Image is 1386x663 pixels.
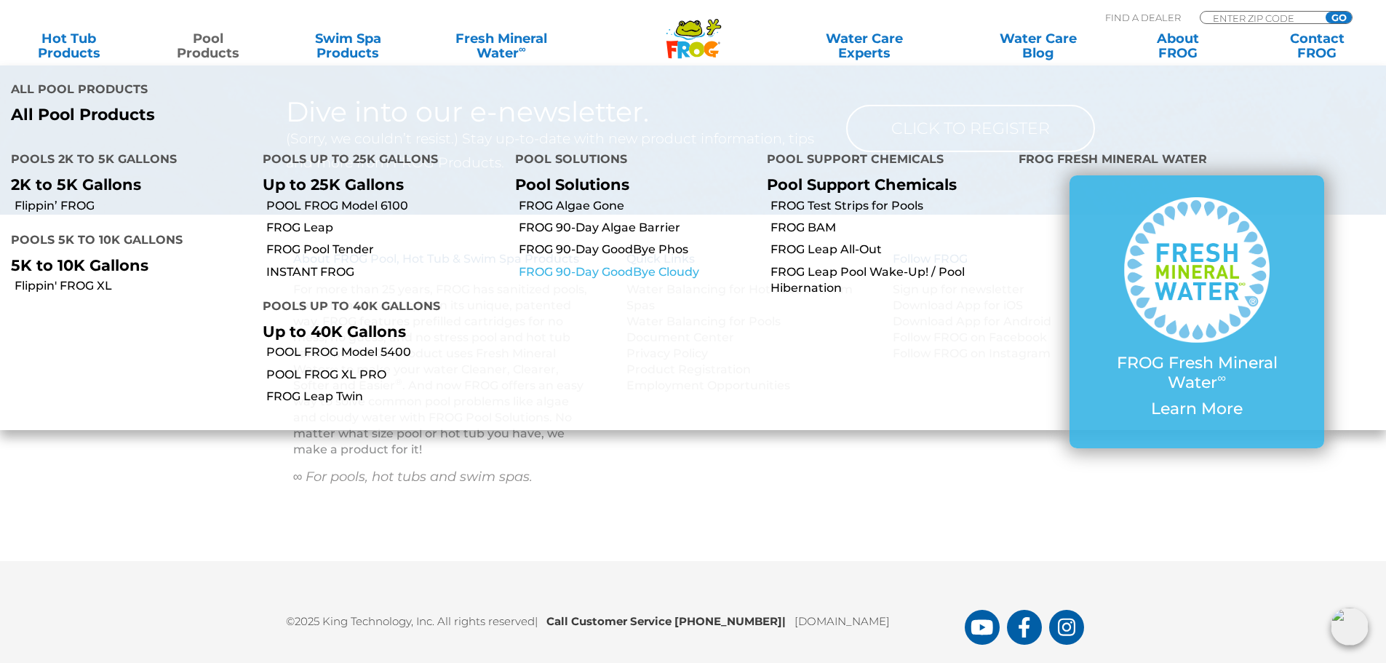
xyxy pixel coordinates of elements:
a: FROG Products Facebook Page [1007,610,1042,645]
b: Call Customer Service [PHONE_NUMBER] [546,614,794,628]
a: FROG Algae Gone [519,198,756,214]
span: | [782,614,786,628]
a: FROG 90-Day Algae Barrier [519,220,756,236]
h4: All Pool Products [11,76,682,106]
a: POOL FROG Model 5400 [266,344,503,360]
a: AboutFROG [1123,31,1232,60]
span: | [535,614,538,628]
sup: ∞ [1217,370,1226,385]
p: Up to 40K Gallons [263,322,493,341]
a: FROG BAM [770,220,1008,236]
p: FROG Fresh Mineral Water [1099,354,1295,392]
a: FROG Fresh Mineral Water∞ Learn More [1099,197,1295,426]
a: Flippin’ FROG [15,198,252,214]
h4: FROG Fresh Mineral Water [1019,146,1375,175]
a: FROG Leap [266,220,503,236]
a: POOL FROG XL PRO [266,367,503,383]
a: Pool Solutions [515,175,629,194]
a: FROG 90-Day GoodBye Phos [519,242,756,258]
sup: ∞ [519,43,526,55]
a: All Pool Products [11,106,682,124]
a: POOL FROG Model 6100 [266,198,503,214]
p: 2K to 5K Gallons [11,175,241,194]
img: openIcon [1331,608,1369,646]
a: FROG Pool Tender [266,242,503,258]
p: ©2025 King Technology, Inc. All rights reserved [286,605,965,630]
p: Learn More [1099,400,1295,418]
a: ContactFROG [1263,31,1371,60]
a: FROG Leap Pool Wake-Up! / Pool Hibernation [770,264,1008,297]
a: FROG Leap All-Out [770,242,1008,258]
p: For more than 25 years, FROG has sanitized pools, hot tubs and swim spas in its unique, patented ... [293,282,590,458]
a: FROG Leap Twin [266,389,503,405]
a: Swim SpaProducts [294,31,402,60]
em: ∞ For pools, hot tubs and swim spas. [293,469,533,485]
a: FROG Products You Tube Page [965,610,1000,645]
a: INSTANT FROG [266,264,503,280]
a: FROG 90-Day GoodBye Cloudy [519,264,756,280]
h4: Pools up to 25K Gallons [263,146,493,175]
h4: Pools 2K to 5K Gallons [11,146,241,175]
h4: Pool Solutions [515,146,745,175]
p: 5K to 10K Gallons [11,256,241,274]
a: Water CareExperts [776,31,952,60]
a: FROG Products Instagram Page [1049,610,1084,645]
a: Flippin' FROG XL [15,278,252,294]
p: Up to 25K Gallons [263,175,493,194]
input: GO [1326,12,1352,23]
h4: Pools up to 40K Gallons [263,293,493,322]
p: Find A Dealer [1105,11,1181,24]
input: Zip Code Form [1211,12,1310,24]
a: [DOMAIN_NAME] [794,614,890,628]
p: Pool Support Chemicals [767,175,997,194]
a: Water CareBlog [984,31,1092,60]
h4: Pools 5K to 10K Gallons [11,227,241,256]
a: FROG Test Strips for Pools [770,198,1008,214]
a: PoolProducts [154,31,263,60]
h4: Pool Support Chemicals [767,146,997,175]
a: Hot TubProducts [15,31,123,60]
a: Fresh MineralWater∞ [433,31,569,60]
